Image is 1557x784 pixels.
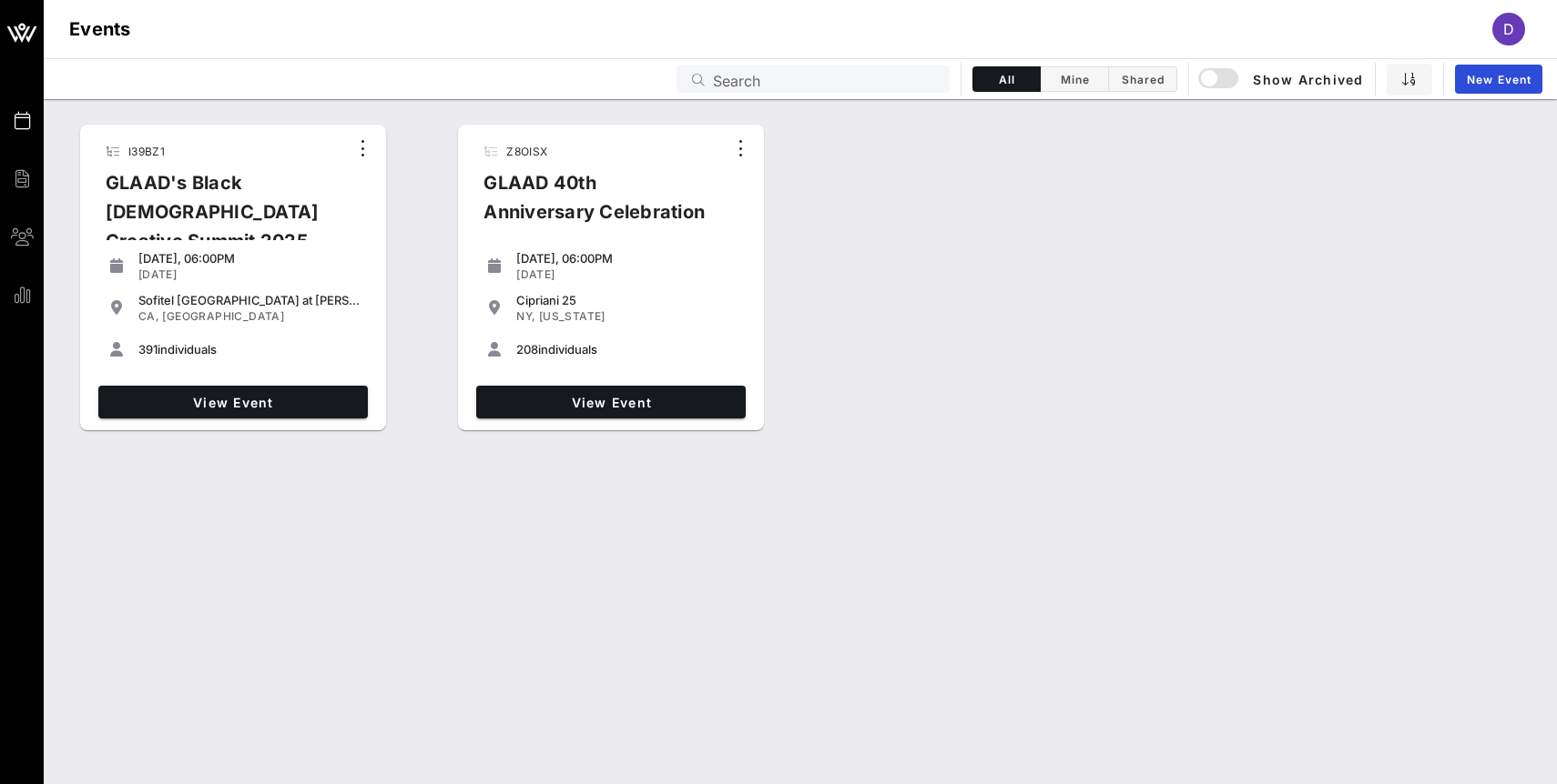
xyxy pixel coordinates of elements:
[106,395,361,410] span: View Event
[138,309,159,323] span: CA,
[1109,66,1177,92] button: Shared
[516,342,538,357] span: 208
[1201,68,1363,90] span: Show Archived
[138,293,361,307] div: Sofitel [GEOGRAPHIC_DATA] at [PERSON_NAME][GEOGRAPHIC_DATA]
[1492,13,1525,45] div: D
[516,251,738,266] div: [DATE], 06:00PM
[138,342,158,357] span: 391
[1503,20,1514,38] span: D
[972,66,1041,92] button: All
[984,73,1029,86] span: All
[128,145,165,158] span: I39BZ1
[69,15,131,44] h1: Events
[1455,65,1542,94] a: New Event
[138,342,361,357] div: individuals
[138,251,361,266] div: [DATE], 06:00PM
[516,267,738,282] div: [DATE]
[1200,63,1364,95] button: Show Archived
[1466,73,1532,86] span: New Event
[506,145,547,158] span: Z8OISX
[1041,66,1109,92] button: Mine
[1120,73,1165,86] span: Shared
[516,342,738,357] div: individuals
[539,309,605,323] span: [US_STATE]
[483,395,738,410] span: View Event
[98,386,368,418] a: View Event
[162,309,284,323] span: [GEOGRAPHIC_DATA]
[516,309,535,323] span: NY,
[516,293,738,307] div: Cipriani 25
[138,267,361,282] div: [DATE]
[469,168,726,241] div: GLAAD 40th Anniversary Celebration
[1052,73,1097,86] span: Mine
[91,168,348,270] div: GLAAD's Black [DEMOGRAPHIC_DATA] Creative Summit 2025
[476,386,746,418] a: View Event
